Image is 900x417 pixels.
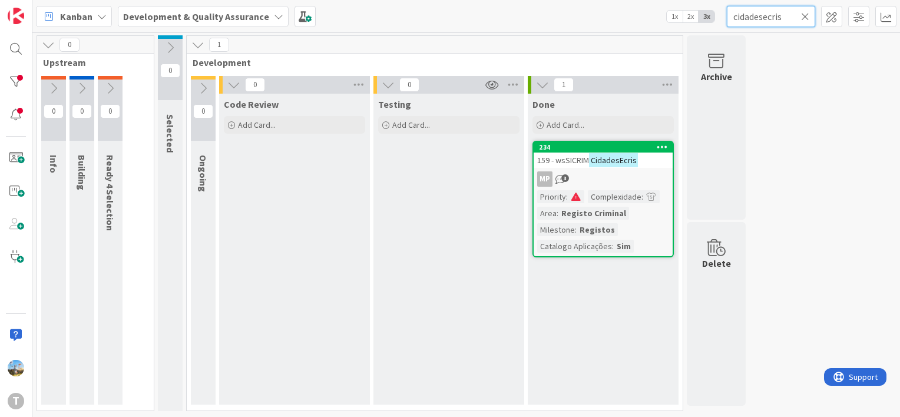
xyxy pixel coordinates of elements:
[238,120,276,130] span: Add Card...
[614,240,634,253] div: Sim
[534,142,673,168] div: 234159 - wsSICRIMCidadesEcris
[539,143,673,151] div: 234
[641,190,643,203] span: :
[667,11,683,22] span: 1x
[683,11,699,22] span: 2x
[378,98,411,110] span: Testing
[8,393,24,409] div: T
[534,171,673,187] div: MP
[209,38,229,52] span: 1
[72,104,92,118] span: 0
[577,223,618,236] div: Registos
[44,104,64,118] span: 0
[193,104,213,118] span: 0
[727,6,815,27] input: Quick Filter...
[561,174,569,182] span: 3
[245,78,265,92] span: 0
[699,11,714,22] span: 3x
[532,98,555,110] span: Done
[8,360,24,376] img: DG
[193,57,668,68] span: Development
[537,240,612,253] div: Catalogo Aplicações
[534,142,673,153] div: 234
[100,104,120,118] span: 0
[197,155,209,192] span: Ongoing
[588,190,641,203] div: Complexidade
[60,9,92,24] span: Kanban
[532,141,674,257] a: 234159 - wsSICRIMCidadesEcrisMPPriority:Complexidade:Area:Registo CriminalMilestone:RegistosCatal...
[160,64,180,78] span: 0
[8,8,24,24] img: Visit kanbanzone.com
[164,114,176,153] span: Selected
[399,78,419,92] span: 0
[557,207,558,220] span: :
[104,155,116,231] span: Ready 4 Selection
[537,207,557,220] div: Area
[537,190,566,203] div: Priority
[702,256,731,270] div: Delete
[76,155,88,190] span: Building
[48,155,59,173] span: Info
[43,57,139,68] span: Upstream
[59,38,80,52] span: 0
[123,11,269,22] b: Development & Quality Assurance
[575,223,577,236] span: :
[566,190,568,203] span: :
[612,240,614,253] span: :
[558,207,629,220] div: Registo Criminal
[547,120,584,130] span: Add Card...
[25,2,54,16] span: Support
[554,78,574,92] span: 1
[589,153,638,167] mark: CidadesEcris
[537,223,575,236] div: Milestone
[224,98,279,110] span: Code Review
[537,155,589,166] span: 159 - wsSICRIM
[537,171,552,187] div: MP
[701,69,732,84] div: Archive
[392,120,430,130] span: Add Card...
